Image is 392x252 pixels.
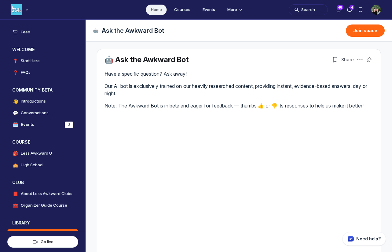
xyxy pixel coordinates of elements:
a: Events [198,5,220,15]
button: More [222,5,246,15]
h3: COMMUNITY BETA [12,87,53,93]
button: LIBRARYCollapse space [7,218,78,228]
button: Less Awkward Hub logo [11,4,30,16]
button: Bookmarks [331,55,339,64]
h4: FAQs [21,70,31,76]
a: 🗓️Events2 [7,119,78,130]
a: Feed [7,27,78,37]
span: 🤖 [93,28,99,34]
h3: COURSE [12,139,30,145]
button: Bookmarks [355,4,366,15]
span: 👋 [12,98,18,104]
a: ❓FAQs [7,67,78,78]
div: 2 [65,122,73,128]
span: ❓ [12,70,18,76]
button: WELCOMECollapse space [7,45,78,55]
div: Go live [13,239,73,245]
a: 🤖 Ask the Awkward Bot [104,55,189,64]
button: Circle support widget [343,232,386,246]
button: Share [340,55,355,64]
h4: About Less Awkward Clubs [21,191,72,197]
span: 🧰 [12,202,18,209]
a: 📕About Less Awkward Clubs [7,189,78,199]
h4: Start Here [21,58,40,64]
h1: Ask the Awkward Bot [102,26,164,35]
button: Notifications [333,4,344,15]
a: Courses [169,5,195,15]
span: Share [341,57,354,63]
p: Have a specific question? Ask away! [104,70,373,77]
p: Need help? [356,236,381,242]
span: 📍 [12,58,18,64]
button: CLUBCollapse space [7,178,78,187]
a: 🎒Less Awkward U [7,148,78,159]
button: Direct messages [344,4,355,15]
h3: WELCOME [12,47,35,53]
button: Go live [7,236,78,248]
a: Home [146,5,167,15]
h4: Introductions [21,98,46,104]
h3: CLUB [12,179,24,186]
h4: High School [21,162,43,168]
h3: LIBRARY [12,220,30,226]
a: 💬Conversations [7,108,78,118]
button: COURSECollapse space [7,137,78,147]
h4: Less Awkward U [21,150,52,156]
img: Less Awkward Hub logo [11,4,22,15]
h4: Feed [21,29,30,35]
h4: Conversations [21,110,49,116]
p: Note: The Awkward Bot is in beta and eager for feedback — thumbs 👍 or 👎 its responses to help us ... [104,102,373,109]
span: 🎒 [12,150,18,156]
span: 🗓️ [12,122,18,128]
span: 💬 [12,110,18,116]
p: Our AI bot is exclusively trained on our heavily researched content, providing instant, evidence-... [104,82,373,97]
header: Page Header [86,20,392,42]
button: Search [289,4,328,15]
a: 📍Start Here [7,56,78,66]
a: 🧰Organizer Guide Course [7,200,78,211]
h4: Organizer Guide Course [21,202,67,209]
span: 🏫 [12,162,18,168]
span: 📕 [12,191,18,197]
a: 👋Introductions [7,96,78,107]
button: COMMUNITY BETACollapse space [7,85,78,95]
span: More [227,7,244,13]
button: User menu options [371,5,381,15]
h4: Events [21,122,34,128]
button: Post actions [356,55,364,64]
a: 🏫High School [7,160,78,170]
button: Join space [346,24,385,37]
